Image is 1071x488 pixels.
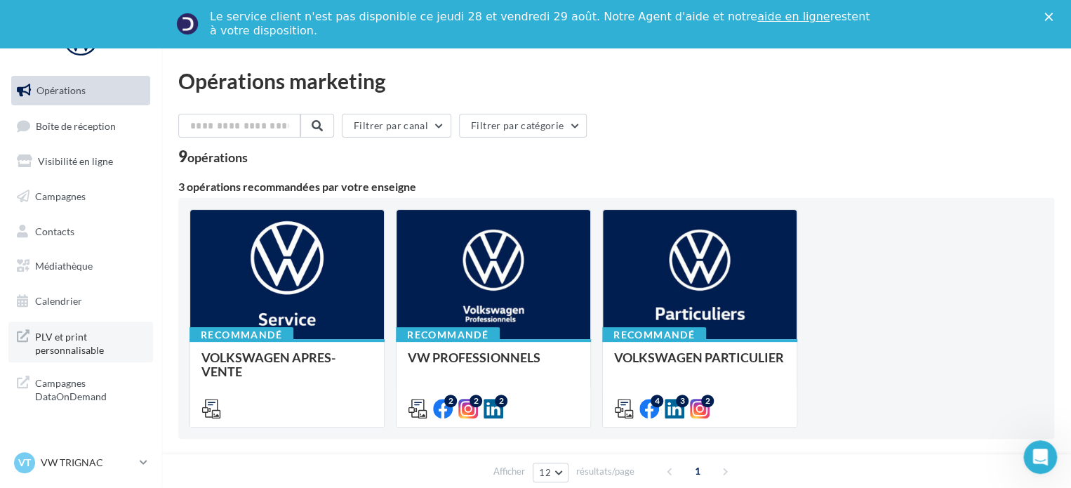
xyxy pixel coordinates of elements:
[459,114,587,138] button: Filtrer par catégorie
[1044,13,1058,21] div: Fermer
[8,76,153,105] a: Opérations
[470,395,482,407] div: 2
[36,84,86,96] span: Opérations
[493,465,525,478] span: Afficher
[8,111,153,141] a: Boîte de réception
[41,456,134,470] p: VW TRIGNAC
[495,395,507,407] div: 2
[189,327,293,343] div: Recommandé
[602,327,706,343] div: Recommandé
[11,449,150,476] a: VT VW TRIGNAC
[8,217,153,246] a: Contacts
[35,295,82,307] span: Calendrier
[1023,440,1057,474] iframe: Intercom live chat
[35,327,145,357] span: PLV et print personnalisable
[178,181,1054,192] div: 3 opérations recommandées par votre enseigne
[701,395,714,407] div: 2
[676,395,688,407] div: 3
[201,350,335,379] span: VOLKSWAGEN APRES-VENTE
[178,70,1054,91] div: Opérations marketing
[8,251,153,281] a: Médiathèque
[8,286,153,316] a: Calendrier
[342,114,451,138] button: Filtrer par canal
[35,260,93,272] span: Médiathèque
[38,155,113,167] span: Visibilité en ligne
[444,395,457,407] div: 2
[8,147,153,176] a: Visibilité en ligne
[210,10,872,38] div: Le service client n'est pas disponible ce jeudi 28 et vendredi 29 août. Notre Agent d'aide et not...
[187,151,248,164] div: opérations
[18,456,31,470] span: VT
[757,10,830,23] a: aide en ligne
[8,322,153,363] a: PLV et print personnalisable
[178,149,248,164] div: 9
[8,182,153,211] a: Campagnes
[651,395,663,407] div: 4
[686,460,709,482] span: 1
[408,350,540,365] span: VW PROFESSIONNELS
[396,327,500,343] div: Recommandé
[176,13,199,35] img: Profile image for Service-Client
[35,374,145,404] span: Campagnes DataOnDemand
[576,465,634,478] span: résultats/page
[539,467,551,478] span: 12
[35,190,86,202] span: Campagnes
[614,350,784,365] span: VOLKSWAGEN PARTICULIER
[35,225,74,237] span: Contacts
[36,119,116,131] span: Boîte de réception
[533,463,568,482] button: 12
[8,368,153,409] a: Campagnes DataOnDemand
